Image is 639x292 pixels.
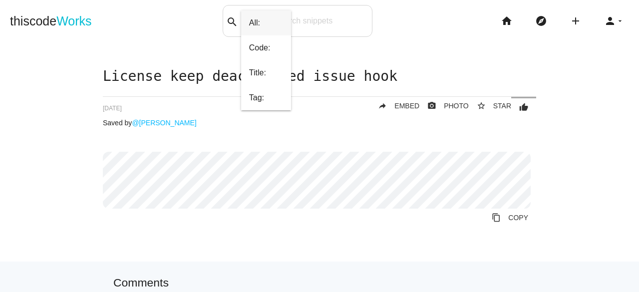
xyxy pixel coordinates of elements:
a: replyEMBED [370,97,419,115]
span: Title: [241,60,291,85]
a: @[PERSON_NAME] [132,119,196,127]
i: content_copy [492,209,501,227]
span: PHOTO [444,102,469,110]
h5: Comments [113,277,526,289]
a: photo_cameraPHOTO [419,97,469,115]
input: Search snippets [270,10,371,31]
i: add [570,5,582,37]
span: Tag: [241,85,291,110]
i: explore [535,5,547,37]
button: thumb_up [511,98,536,116]
button: search [223,5,241,36]
i: star_border [477,97,486,115]
button: star_borderSTAR [469,97,511,115]
h1: License keep deactivated issue hook [103,69,536,84]
span: STAR [493,102,511,110]
i: photo_camera [427,97,436,115]
a: thiscodeWorks [10,5,92,37]
span: All: [241,10,291,35]
p: Saved by [103,119,536,127]
span: Works [56,14,91,28]
i: search [226,6,238,38]
span: Code: [241,35,291,60]
i: person [604,5,616,37]
i: home [501,5,513,37]
a: Copy to Clipboard [484,209,536,227]
i: reply [378,97,387,115]
i: thumb_up [519,98,528,116]
span: [DATE] [103,105,122,112]
i: arrow_drop_down [616,5,624,37]
span: EMBED [394,102,419,110]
